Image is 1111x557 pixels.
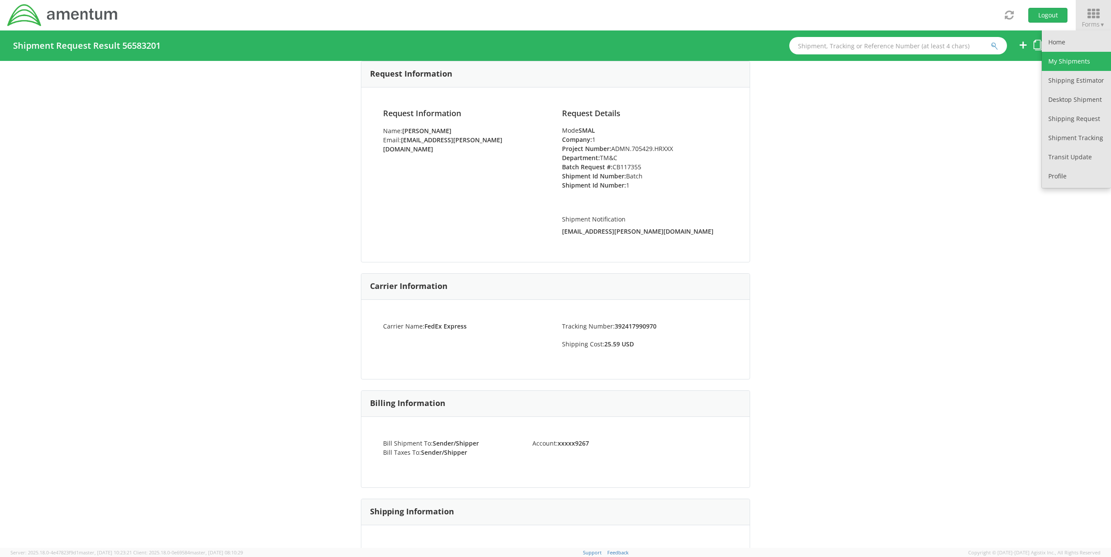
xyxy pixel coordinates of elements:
[1042,128,1111,148] a: Shipment Tracking
[555,322,734,331] li: Tracking Number:
[562,144,611,153] strong: Project Number:
[383,136,502,153] strong: [EMAIL_ADDRESS][PERSON_NAME][DOMAIN_NAME]
[1100,21,1105,28] span: ▼
[13,41,161,50] h4: Shipment Request Result 56583201
[562,163,613,171] strong: Batch Request #:
[383,126,549,135] li: Name:
[1028,8,1067,23] button: Logout
[562,144,728,153] li: ADMN.705429.HRXXX
[424,322,467,330] strong: FedEx Express
[370,399,445,408] h3: Billing Information
[579,126,595,134] strong: SMAL
[562,154,600,162] strong: Department:
[604,340,634,348] strong: 25.59 USD
[1082,20,1105,28] span: Forms
[133,549,243,556] span: Client: 2025.18.0-0e69584
[1042,71,1111,90] a: Shipping Estimator
[377,439,526,448] li: Bill Shipment To:
[526,439,645,448] li: Account:
[562,135,592,144] strong: Company:
[555,339,734,349] li: Shipping Cost:
[370,507,454,516] h3: Shipping Information
[562,216,728,222] h5: Shipment Notification
[377,322,555,331] li: Carrier Name:
[562,135,728,144] li: 1
[558,439,589,447] strong: xxxxx9267
[562,126,728,135] div: Mode
[968,549,1101,556] span: Copyright © [DATE]-[DATE] Agistix Inc., All Rights Reserved
[607,549,629,556] a: Feedback
[402,127,451,135] strong: [PERSON_NAME]
[370,282,448,291] h3: Carrier Information
[433,439,479,447] strong: Sender/Shipper
[377,448,526,457] li: Bill Taxes To:
[1042,148,1111,167] a: Transit Update
[562,109,728,118] h4: Request Details
[562,162,728,171] li: CB117355
[383,547,549,556] h4: From
[190,549,243,556] span: master, [DATE] 08:10:29
[383,109,549,118] h4: Request Information
[562,227,714,235] strong: [EMAIL_ADDRESS][PERSON_NAME][DOMAIN_NAME]
[1042,90,1111,109] a: Desktop Shipment
[1042,109,1111,128] a: Shipping Request
[562,171,728,181] li: Batch
[562,153,728,162] li: TM&C
[562,172,626,180] strong: Shipment Id Number:
[1042,167,1111,186] a: Profile
[583,549,602,556] a: Support
[562,181,626,189] strong: Shipment Id Number:
[421,448,467,456] strong: Sender/Shipper
[383,135,549,154] li: Email:
[562,181,728,190] li: 1
[10,549,132,556] span: Server: 2025.18.0-4e47823f9d1
[562,547,728,556] h4: To
[615,322,656,330] strong: 392417990970
[1042,52,1111,71] a: My Shipments
[7,3,119,27] img: dyn-intl-logo-049831509241104b2a82.png
[79,549,132,556] span: master, [DATE] 10:23:21
[789,37,1007,54] input: Shipment, Tracking or Reference Number (at least 4 chars)
[1042,33,1111,52] a: Home
[370,70,452,78] h3: Request Information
